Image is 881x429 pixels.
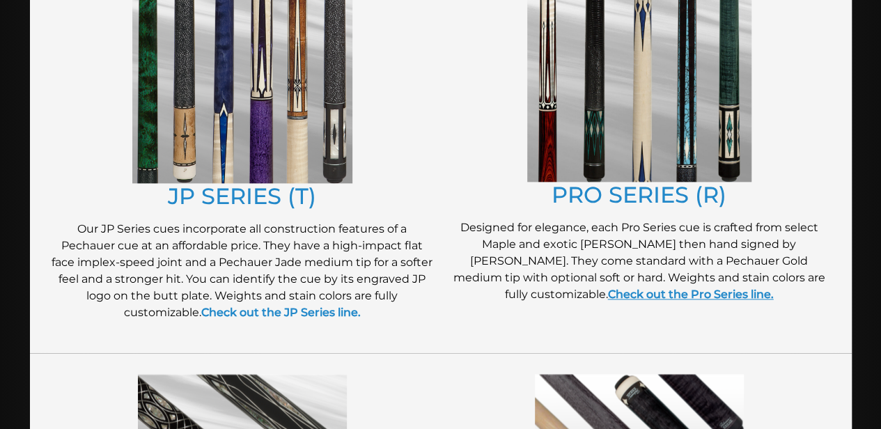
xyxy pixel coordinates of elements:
p: Designed for elegance, each Pro Series cue is crafted from select Maple and exotic [PERSON_NAME] ... [448,219,831,303]
a: Check out the JP Series line. [201,306,361,319]
a: PRO SERIES (R) [552,181,726,208]
a: Check out the Pro Series line. [608,288,774,301]
p: Our JP Series cues incorporate all construction features of a Pechauer cue at an affordable price... [51,221,434,321]
a: JP SERIES (T) [168,182,316,210]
